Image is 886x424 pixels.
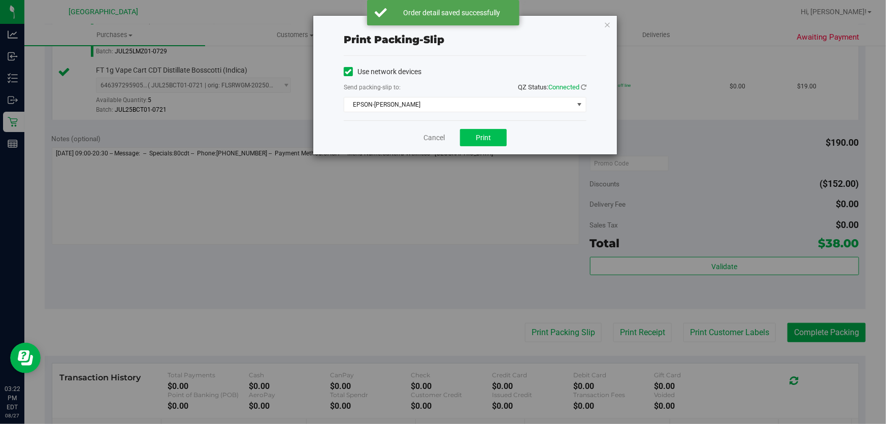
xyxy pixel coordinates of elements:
[10,343,41,373] iframe: Resource center
[344,34,444,46] span: Print packing-slip
[423,133,445,143] a: Cancel
[344,83,401,92] label: Send packing-slip to:
[460,129,507,146] button: Print
[476,134,491,142] span: Print
[344,97,573,112] span: EPSON-[PERSON_NAME]
[518,83,586,91] span: QZ Status:
[392,8,512,18] div: Order detail saved successfully
[548,83,579,91] span: Connected
[344,67,421,77] label: Use network devices
[573,97,586,112] span: select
